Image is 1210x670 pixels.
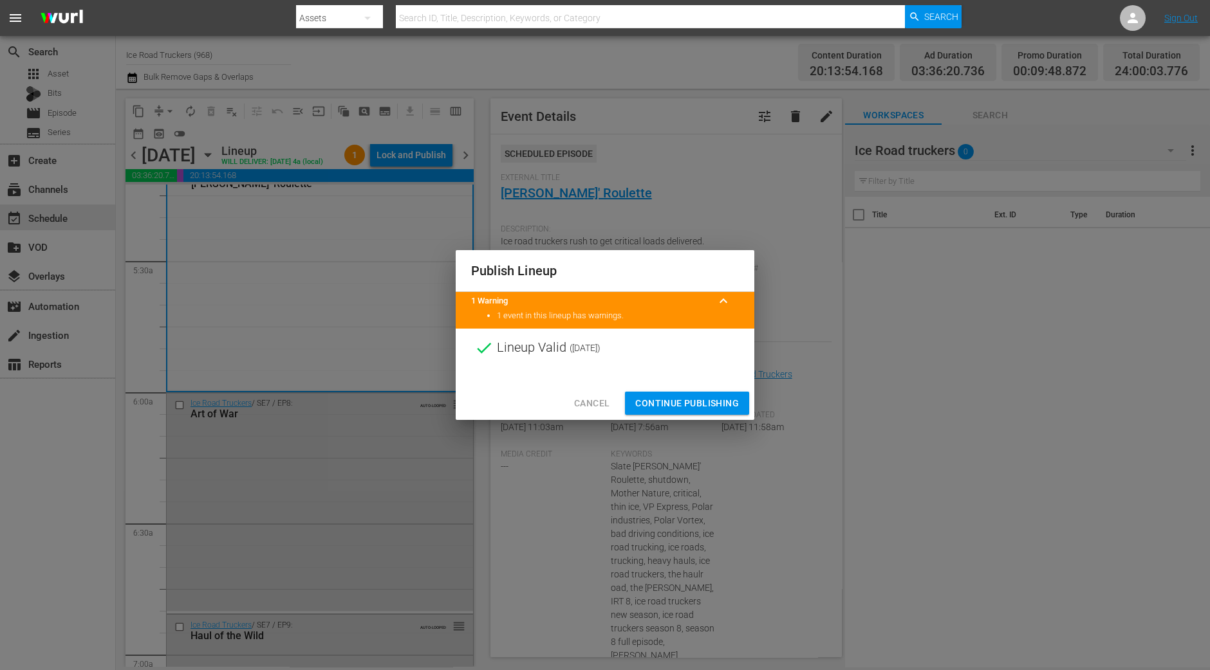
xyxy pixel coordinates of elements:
[471,260,739,281] h2: Publish Lineup
[31,3,93,33] img: ans4CAIJ8jUAAAAAAAAAAAAAAAAAAAAAAAAgQb4GAAAAAAAAAAAAAAAAAAAAAAAAJMjXAAAAAAAAAAAAAAAAAAAAAAAAgAT5G...
[497,310,739,322] li: 1 event in this lineup has warnings.
[625,392,749,415] button: Continue Publishing
[708,285,739,316] button: keyboard_arrow_up
[716,293,731,309] span: keyboard_arrow_up
[471,295,708,307] title: 1 Warning
[574,395,610,412] span: Cancel
[570,338,600,358] span: ( [DATE] )
[456,329,754,367] div: Lineup Valid
[1164,13,1198,23] a: Sign Out
[924,5,958,28] span: Search
[635,395,739,412] span: Continue Publishing
[564,392,620,415] button: Cancel
[8,10,23,26] span: menu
